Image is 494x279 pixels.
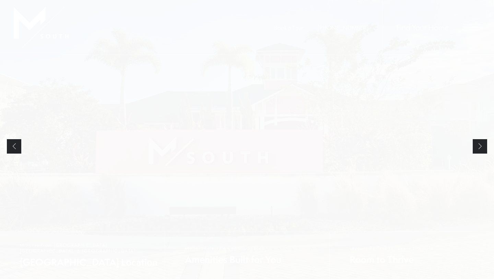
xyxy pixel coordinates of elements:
span: Room to Thrive [350,253,434,266]
a: Call Us at 813-570-8014 [318,24,368,32]
a: Modern Lifestyle Centric Spaces [165,232,329,279]
img: MSouth [14,7,69,48]
span: [GEOGRAPHIC_DATA] Location [20,256,158,269]
a: Find Your Home [396,22,449,33]
a: Next [473,139,487,154]
a: Book a Tour [274,24,303,32]
span: Modern Lifestyle Centric Spaces [185,245,281,251]
span: Amenities Built for You [185,253,281,266]
a: Layouts Perfect For Every Lifestyle [329,232,494,279]
button: Open Menu [463,24,480,30]
span: Layouts Perfect For Every Lifestyle [350,245,434,251]
span: [PHONE_NUMBER] [318,24,368,32]
span: Minutes from [GEOGRAPHIC_DATA], [GEOGRAPHIC_DATA], & [GEOGRAPHIC_DATA] [20,242,158,254]
a: Previous [7,139,21,154]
